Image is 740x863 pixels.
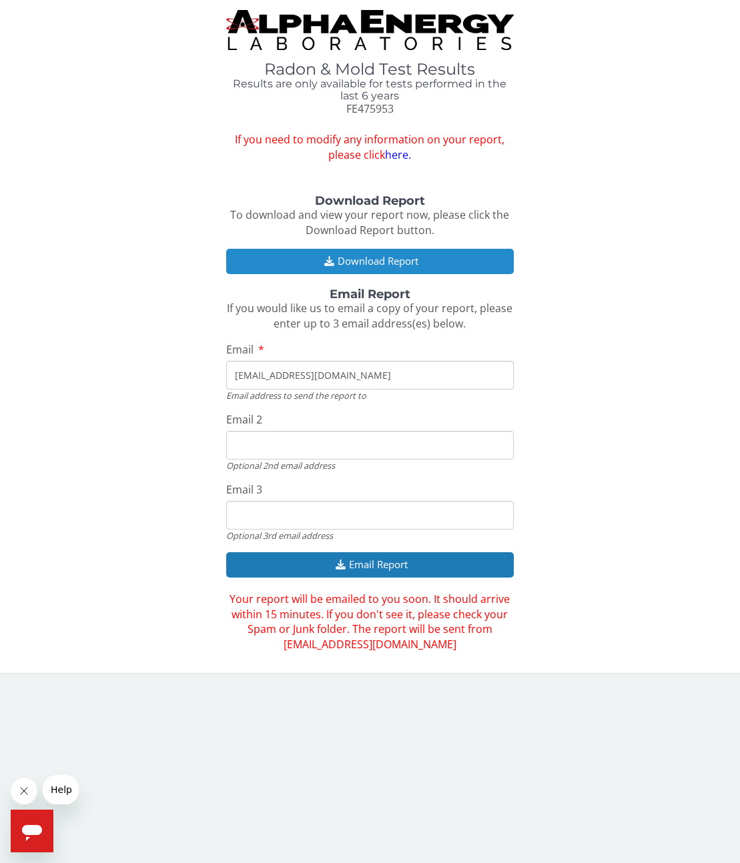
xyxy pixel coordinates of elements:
h1: Radon & Mold Test Results [226,61,514,78]
div: Optional 2nd email address [226,460,514,472]
span: Email 3 [226,482,262,497]
button: Download Report [226,249,514,273]
span: To download and view your report now, please click the Download Report button. [230,207,509,237]
span: If you would like us to email a copy of your report, please enter up to 3 email address(es) below. [227,301,512,331]
img: TightCrop.jpg [226,10,514,50]
button: Email Report [226,552,514,577]
span: FE475953 [346,101,394,116]
div: Email address to send the report to [226,389,514,401]
span: Your report will be emailed to you soon. It should arrive within 15 minutes. If you don't see it,... [230,592,510,652]
span: Email [226,342,254,357]
span: If you need to modify any information on your report, please click [226,132,514,163]
iframe: Close message [11,778,37,804]
strong: Download Report [315,193,425,208]
iframe: Button to launch messaging window [11,810,53,852]
div: Optional 3rd email address [226,530,514,542]
strong: Email Report [330,287,410,301]
h4: Results are only available for tests performed in the last 6 years [226,78,514,101]
iframe: Message from company [43,775,79,804]
a: here. [385,147,411,162]
span: Email 2 [226,412,262,427]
